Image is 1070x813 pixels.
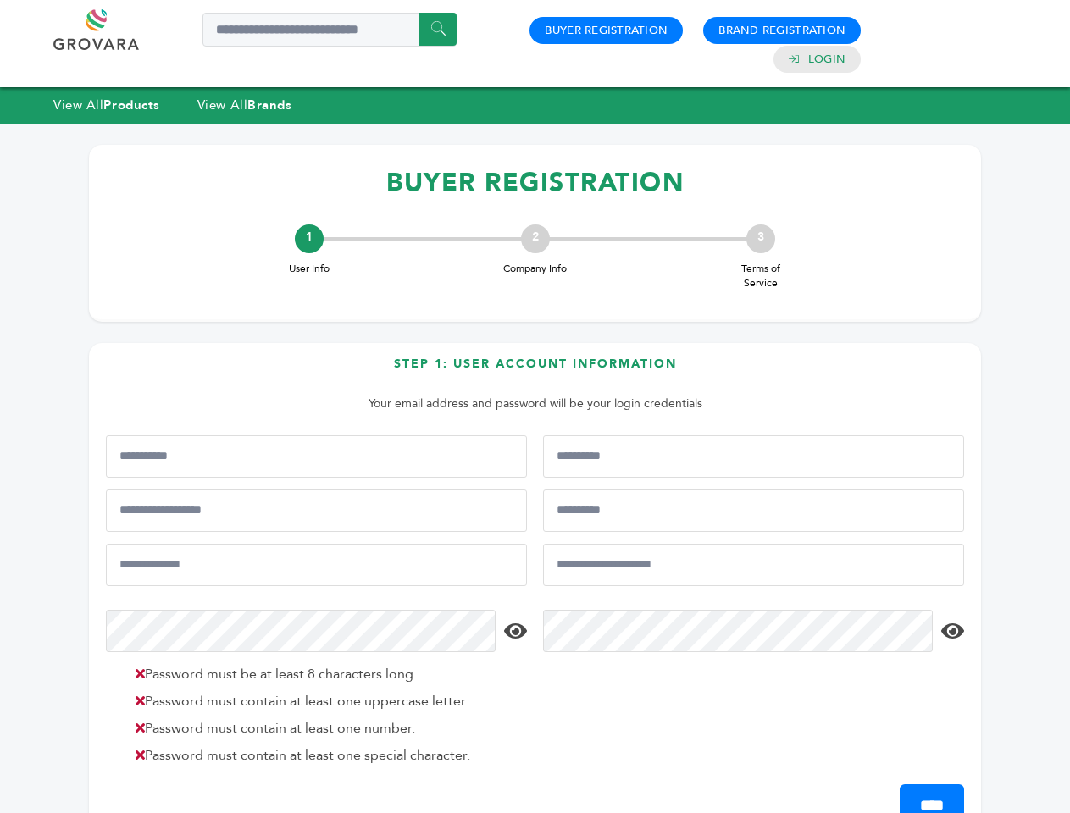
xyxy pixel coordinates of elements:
input: Confirm Email Address* [543,544,964,586]
a: Brand Registration [718,23,845,38]
a: Buyer Registration [545,23,668,38]
strong: Brands [247,97,291,113]
input: First Name* [106,435,527,478]
strong: Products [103,97,159,113]
span: Company Info [502,262,569,276]
div: 2 [521,224,550,253]
div: 1 [295,224,324,253]
input: Password* [106,610,496,652]
a: Login [808,52,845,67]
input: Email Address* [106,544,527,586]
input: Job Title* [543,489,964,532]
li: Password must contain at least one special character. [127,745,523,766]
h1: BUYER REGISTRATION [106,158,964,207]
span: Terms of Service [727,262,795,290]
span: User Info [275,262,343,276]
p: Your email address and password will be your login credentials [114,394,956,414]
h3: Step 1: User Account Information [106,356,964,385]
li: Password must contain at least one number. [127,718,523,738]
li: Password must be at least 8 characters long. [127,664,523,684]
input: Confirm Password* [543,610,933,652]
input: Mobile Phone Number [106,489,527,532]
a: View AllBrands [197,97,292,113]
li: Password must contain at least one uppercase letter. [127,691,523,711]
div: 3 [746,224,775,253]
input: Last Name* [543,435,964,478]
a: View AllProducts [53,97,160,113]
input: Search a product or brand... [202,13,457,47]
